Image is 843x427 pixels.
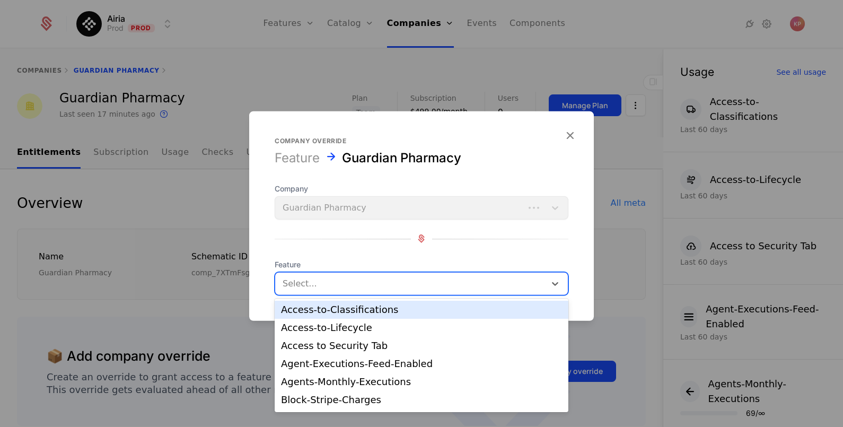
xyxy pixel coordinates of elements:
div: Agents-Monthly-Executions [281,377,562,387]
span: Company [275,183,568,194]
div: Access-to-Lifecycle [281,323,562,333]
div: Feature [275,149,320,166]
div: Agent-Executions-Feed-Enabled [281,359,562,369]
div: Access to Security Tab [281,341,562,351]
span: Feature [275,259,568,269]
div: Access-to-Classifications [281,305,562,315]
div: Guardian Pharmacy [342,149,461,166]
div: Block-Stripe-Charges [281,395,562,405]
div: Company override [275,136,568,145]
